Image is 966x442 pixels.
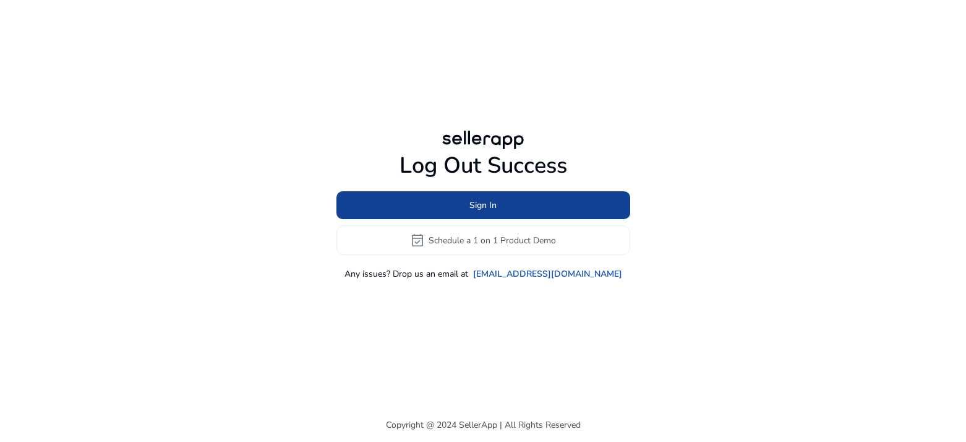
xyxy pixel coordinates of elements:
button: event_availableSchedule a 1 on 1 Product Demo [336,225,630,255]
p: Any issues? Drop us an email at [344,267,468,280]
span: event_available [410,233,425,248]
a: [EMAIL_ADDRESS][DOMAIN_NAME] [473,267,622,280]
span: Sign In [469,199,497,212]
h1: Log Out Success [336,152,630,179]
button: Sign In [336,191,630,219]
